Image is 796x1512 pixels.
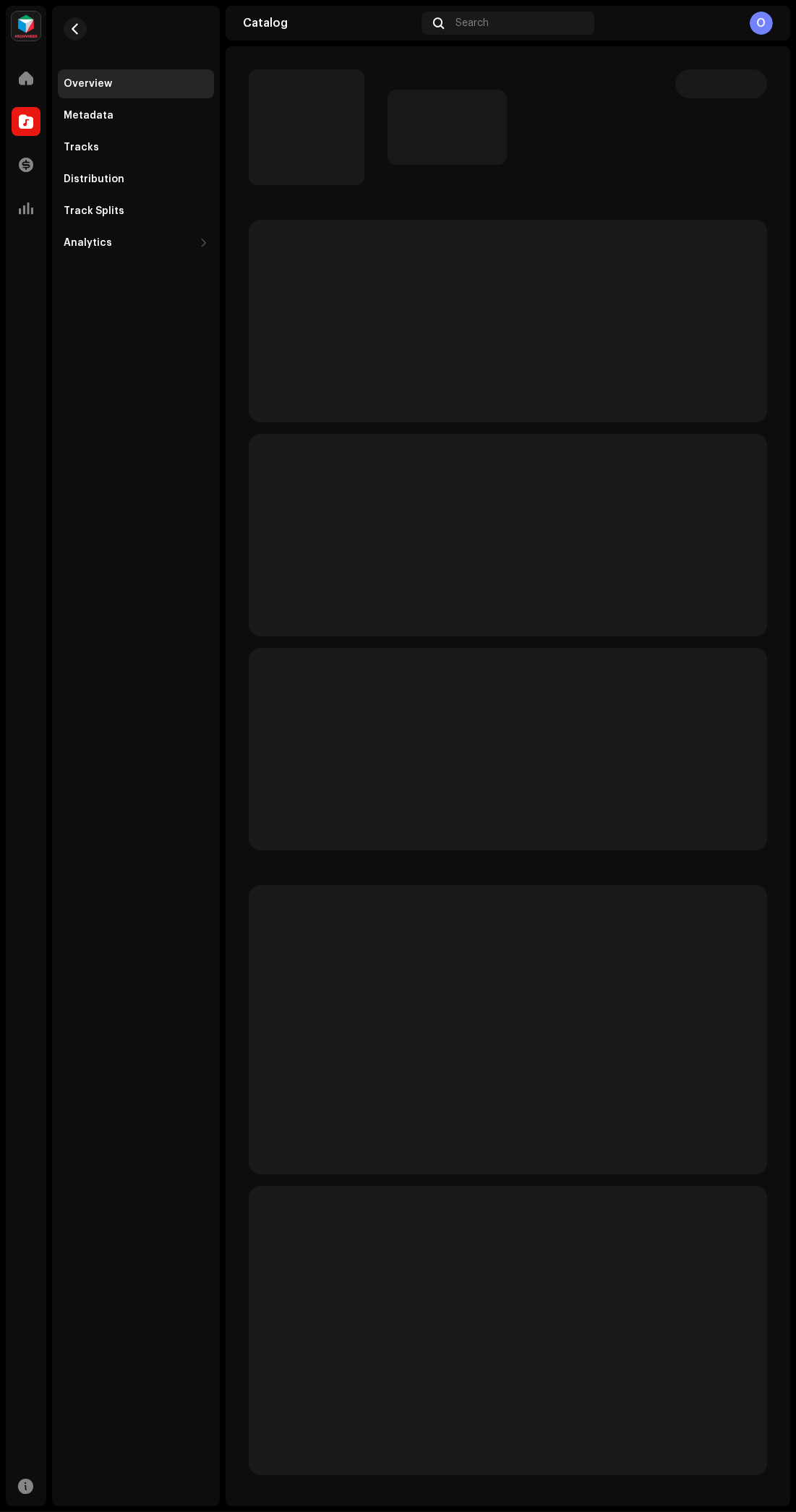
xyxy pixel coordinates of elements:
[58,101,214,130] re-m-nav-item: Metadata
[58,228,214,257] re-m-nav-dropdown: Analytics
[750,12,773,35] div: O
[64,237,112,249] div: Analytics
[58,197,214,226] re-m-nav-item: Track Splits
[64,174,124,185] div: Distribution
[58,133,214,162] re-m-nav-item: Tracks
[64,142,99,153] div: Tracks
[64,78,112,90] div: Overview
[58,165,214,194] re-m-nav-item: Distribution
[64,205,124,217] div: Track Splits
[455,17,489,29] span: Search
[58,69,214,98] re-m-nav-item: Overview
[64,110,114,121] div: Metadata
[243,17,416,29] div: Catalog
[12,12,40,40] img: feab3aad-9b62-475c-8caf-26f15a9573ee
